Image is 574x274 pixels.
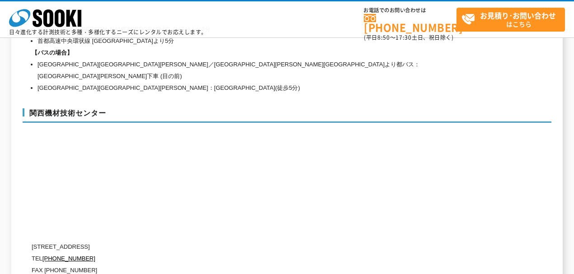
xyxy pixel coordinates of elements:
[38,59,466,82] li: [GEOGRAPHIC_DATA][GEOGRAPHIC_DATA][PERSON_NAME]／[GEOGRAPHIC_DATA][PERSON_NAME][GEOGRAPHIC_DATA]より...
[23,108,551,123] h3: 関西機材技術センター
[42,255,95,262] a: [PHONE_NUMBER]
[32,241,466,253] p: [STREET_ADDRESS]
[364,33,453,42] span: (平日 ～ 土日、祝日除く)
[32,47,466,59] h1: 【バスの場合】
[364,8,456,13] span: お電話でのお問い合わせは
[456,8,565,32] a: お見積り･お問い合わせはこちら
[38,82,466,94] li: [GEOGRAPHIC_DATA][GEOGRAPHIC_DATA][PERSON_NAME]：[GEOGRAPHIC_DATA](徒歩5分)
[364,14,456,33] a: [PHONE_NUMBER]
[395,33,412,42] span: 17:30
[377,33,390,42] span: 8:50
[461,8,565,31] span: はこちら
[480,10,556,21] strong: お見積り･お問い合わせ
[9,29,207,35] p: 日々進化する計測技術と多種・多様化するニーズにレンタルでお応えします。
[32,253,466,265] p: TEL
